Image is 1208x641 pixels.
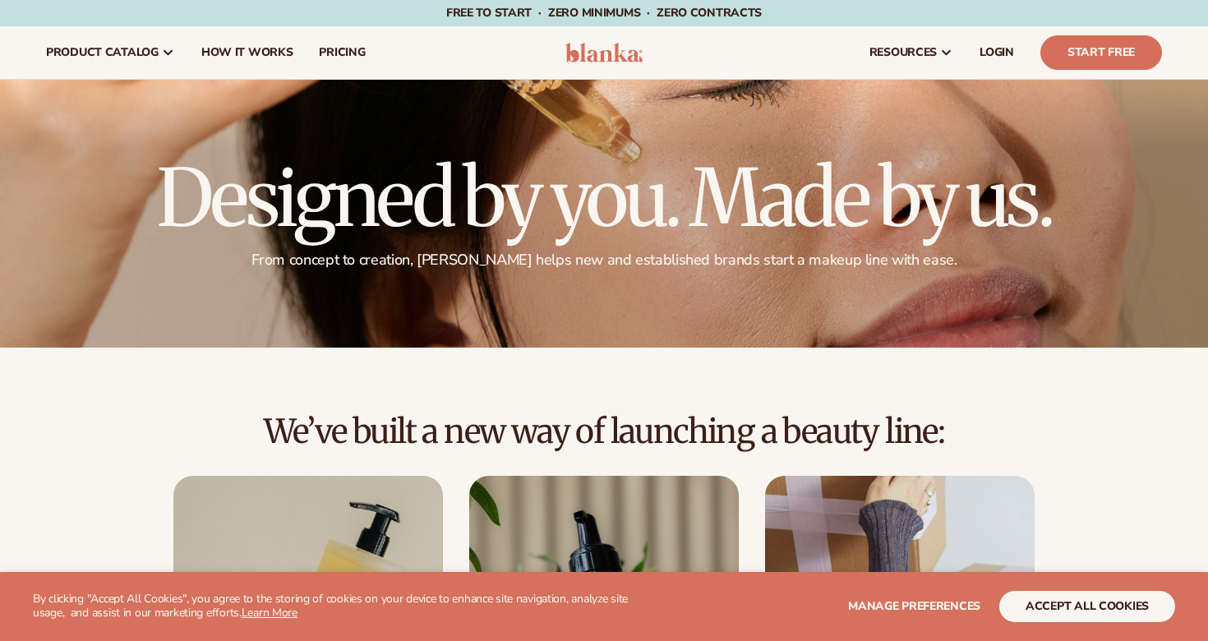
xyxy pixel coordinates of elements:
a: How It Works [188,26,307,79]
img: logo [565,43,643,62]
a: LOGIN [966,26,1027,79]
span: product catalog [46,46,159,59]
p: From concept to creation, [PERSON_NAME] helps new and established brands start a makeup line with... [157,251,1051,270]
a: Start Free [1040,35,1162,70]
a: resources [856,26,966,79]
span: pricing [319,46,365,59]
span: resources [869,46,937,59]
a: Learn More [242,605,297,620]
button: accept all cookies [999,591,1175,622]
h1: Designed by you. Made by us. [157,159,1051,237]
p: By clicking "Accept All Cookies", you agree to the storing of cookies on your device to enhance s... [33,593,642,620]
span: Free to start · ZERO minimums · ZERO contracts [446,5,762,21]
a: product catalog [33,26,188,79]
span: How It Works [201,46,293,59]
button: Manage preferences [848,591,980,622]
span: LOGIN [980,46,1014,59]
span: Manage preferences [848,598,980,614]
h2: We’ve built a new way of launching a beauty line: [46,413,1162,450]
a: pricing [306,26,378,79]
